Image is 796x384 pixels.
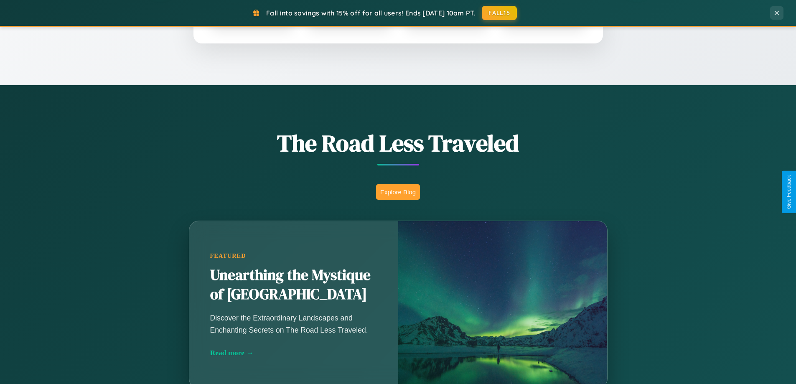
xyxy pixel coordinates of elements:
div: Give Feedback [786,175,792,209]
span: Fall into savings with 15% off for all users! Ends [DATE] 10am PT. [266,9,476,17]
div: Read more → [210,348,377,357]
h1: The Road Less Traveled [148,127,649,159]
h2: Unearthing the Mystique of [GEOGRAPHIC_DATA] [210,266,377,304]
p: Discover the Extraordinary Landscapes and Enchanting Secrets on The Road Less Traveled. [210,312,377,336]
div: Featured [210,252,377,259]
button: Explore Blog [376,184,420,200]
button: FALL15 [482,6,517,20]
